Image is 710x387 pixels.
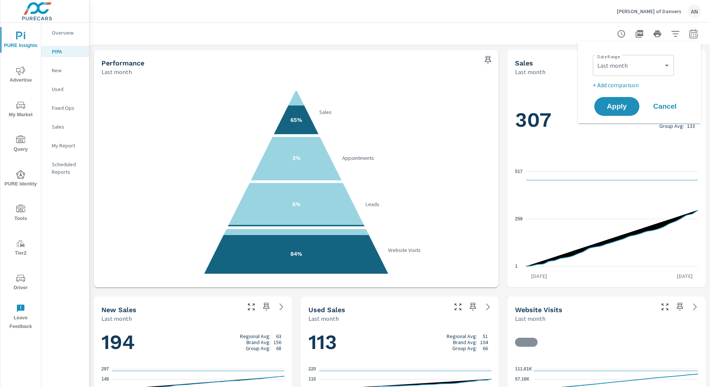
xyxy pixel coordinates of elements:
[483,333,488,339] p: 51
[308,329,491,355] h1: 113
[687,5,701,18] div: AN
[483,345,488,351] p: 66
[101,366,109,372] text: 297
[365,201,379,208] text: Leads
[515,366,532,372] text: 111.61K
[292,155,301,161] text: 3%
[642,97,687,116] button: Cancel
[632,26,647,41] button: "Export Report to PDF"
[101,329,284,355] h1: 194
[245,301,257,313] button: Make Fullscreen
[3,304,39,331] span: Leave Feedback
[52,48,83,55] p: PIPA
[41,83,89,95] div: Used
[308,377,316,382] text: 110
[240,333,270,339] p: Regional Avg:
[453,339,477,345] p: Brand Avg:
[659,301,671,313] button: Make Fullscreen
[246,339,270,345] p: Brand Avg:
[687,123,695,129] p: 133
[52,142,83,149] p: My Report
[650,103,680,110] span: Cancel
[52,67,83,74] p: New
[515,107,698,133] h1: 307
[101,377,109,382] text: 149
[515,216,523,222] text: 259
[308,314,339,323] p: Last month
[290,250,302,257] text: 84%
[275,301,287,313] a: See more details in report
[3,274,39,292] span: Driver
[593,80,689,90] p: + Add comparison
[41,159,89,178] div: Scheduled Reports
[41,102,89,114] div: Fixed Ops
[3,170,39,188] span: PURE Identity
[319,109,332,115] text: Sales
[467,301,479,313] span: Save this to your personalized report
[273,339,281,345] p: 156
[515,169,523,174] text: 517
[526,272,552,280] p: [DATE]
[276,333,281,339] p: 63
[594,97,639,116] button: Apply
[689,301,701,313] a: See more details in report
[668,26,683,41] button: Apply Filters
[246,345,270,351] p: Group Avg:
[101,59,144,67] h5: Performance
[101,314,132,323] p: Last month
[41,27,89,38] div: Overview
[515,264,518,269] text: 1
[41,65,89,76] div: New
[292,201,301,208] text: 6%
[260,301,272,313] span: Save this to your personalized report
[0,23,41,334] div: nav menu
[515,306,562,314] h5: Website Visits
[452,301,464,313] button: Make Fullscreen
[659,123,684,129] p: Group Avg:
[674,301,686,313] span: Save this to your personalized report
[101,306,136,314] h5: New Sales
[3,101,39,119] span: My Market
[52,85,83,93] p: Used
[447,333,477,339] p: Regional Avg:
[41,140,89,151] div: My Report
[101,67,132,76] p: Last month
[308,366,316,372] text: 220
[686,26,701,41] button: Select Date Range
[290,117,302,123] text: 65%
[3,32,39,50] span: PURE Insights
[515,314,545,323] p: Last month
[617,8,681,15] p: [PERSON_NAME] of Danvers
[482,301,494,313] a: See more details in report
[672,272,698,280] p: [DATE]
[388,247,421,253] text: Website Visits
[3,205,39,223] span: Tools
[52,161,83,176] p: Scheduled Reports
[515,59,533,67] h5: Sales
[650,26,665,41] button: Print Report
[482,54,494,66] span: Save this to your personalized report
[41,121,89,132] div: Sales
[3,239,39,258] span: Tier2
[515,377,530,382] text: 57.16K
[480,339,488,345] p: 104
[515,67,545,76] p: Last month
[3,66,39,85] span: Advertise
[602,103,632,110] span: Apply
[52,123,83,131] p: Sales
[308,306,345,314] h5: Used Sales
[3,135,39,154] span: Query
[41,46,89,57] div: PIPA
[342,155,374,161] text: Appointments
[276,345,281,351] p: 68
[452,345,477,351] p: Group Avg:
[52,104,83,112] p: Fixed Ops
[52,29,83,36] p: Overview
